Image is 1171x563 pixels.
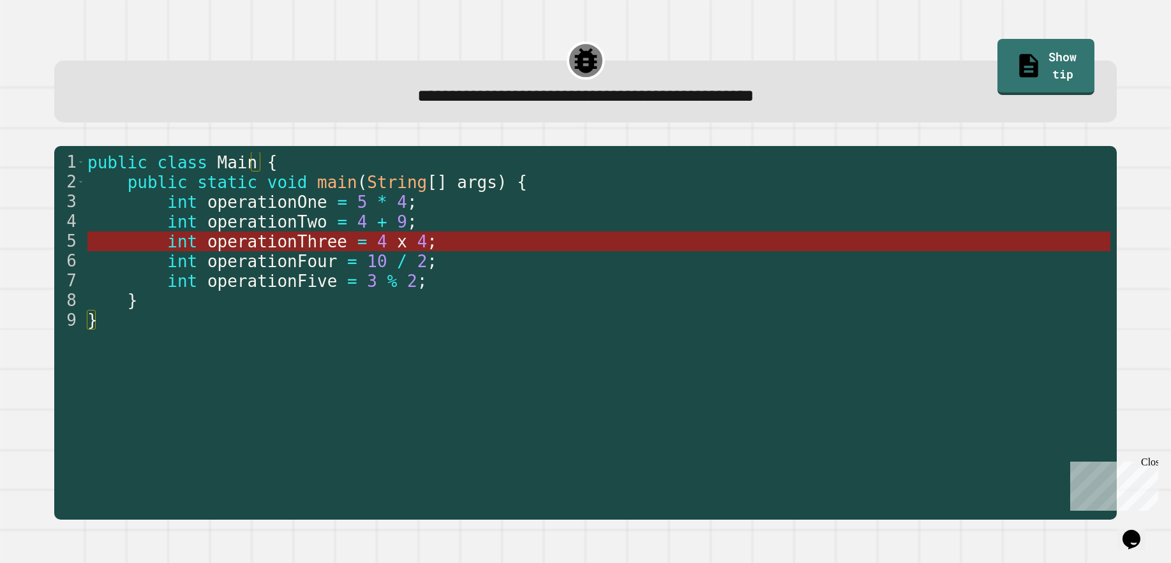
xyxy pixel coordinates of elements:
[207,272,338,291] span: operationFive
[377,212,387,231] span: +
[207,193,327,212] span: operationOne
[397,212,407,231] span: 9
[167,193,197,212] span: int
[54,192,85,212] div: 3
[54,172,85,192] div: 2
[357,232,368,251] span: =
[407,272,417,291] span: 2
[207,232,347,251] span: operationThree
[367,252,387,271] span: 10
[357,212,368,231] span: 4
[77,152,84,172] span: Toggle code folding, rows 1 through 9
[167,232,197,251] span: int
[87,153,147,172] span: public
[54,271,85,291] div: 7
[367,173,427,192] span: String
[357,193,368,212] span: 5
[997,39,1094,95] a: Show tip
[54,212,85,231] div: 4
[387,272,398,291] span: %
[347,252,357,271] span: =
[1117,512,1158,550] iframe: chat widget
[457,173,497,192] span: args
[54,251,85,271] div: 6
[54,152,85,172] div: 1
[54,291,85,311] div: 8
[128,173,188,192] span: public
[1065,457,1158,511] iframe: chat widget
[54,231,85,251] div: 5
[167,272,197,291] span: int
[218,153,258,172] span: Main
[54,311,85,330] div: 9
[207,252,338,271] span: operationFour
[337,212,347,231] span: =
[207,212,327,231] span: operationTwo
[158,153,207,172] span: class
[377,232,387,251] span: 4
[197,173,257,192] span: static
[367,272,377,291] span: 3
[267,173,308,192] span: void
[347,272,357,291] span: =
[167,252,197,271] span: int
[397,252,407,271] span: /
[397,193,407,212] span: 4
[167,212,197,231] span: int
[317,173,357,192] span: main
[77,172,84,192] span: Toggle code folding, rows 2 through 8
[397,232,407,251] span: x
[417,252,428,271] span: 2
[337,193,347,212] span: =
[5,5,88,81] div: Chat with us now!Close
[417,232,428,251] span: 4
